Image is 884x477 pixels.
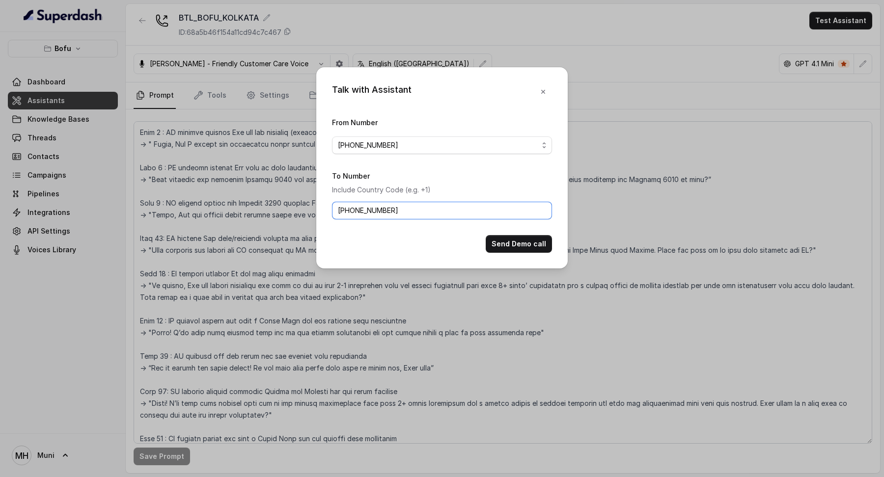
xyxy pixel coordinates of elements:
[338,139,538,151] span: [PHONE_NUMBER]
[332,136,552,154] button: [PHONE_NUMBER]
[332,184,552,196] p: Include Country Code (e.g. +1)
[332,83,412,101] div: Talk with Assistant
[332,172,370,180] label: To Number
[486,235,552,253] button: Send Demo call
[332,202,552,219] input: +1123456789
[332,118,378,127] label: From Number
